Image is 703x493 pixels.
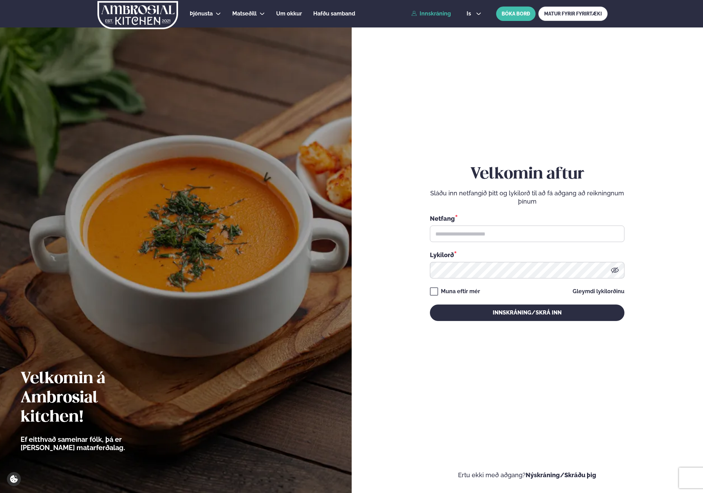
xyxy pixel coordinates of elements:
[7,472,21,486] a: Cookie settings
[21,369,163,427] h2: Velkomin á Ambrosial kitchen!
[526,471,596,479] a: Nýskráning/Skráðu þig
[21,435,163,452] p: Ef eitthvað sameinar fólk, þá er [PERSON_NAME] matarferðalag.
[372,471,683,479] p: Ertu ekki með aðgang?
[538,7,608,21] a: MATUR FYRIR FYRIRTÆKI
[232,10,257,18] a: Matseðill
[430,214,624,223] div: Netfang
[461,11,487,16] button: is
[430,305,624,321] button: Innskráning/Skrá inn
[430,165,624,184] h2: Velkomin aftur
[573,289,624,294] a: Gleymdi lykilorðinu
[232,10,257,17] span: Matseðill
[97,1,179,29] img: logo
[411,11,451,17] a: Innskráning
[496,7,536,21] button: BÓKA BORÐ
[276,10,302,17] span: Um okkur
[313,10,355,17] span: Hafðu samband
[190,10,213,18] a: Þjónusta
[430,250,624,259] div: Lykilorð
[276,10,302,18] a: Um okkur
[430,189,624,206] p: Sláðu inn netfangið þitt og lykilorð til að fá aðgang að reikningnum þínum
[313,10,355,18] a: Hafðu samband
[190,10,213,17] span: Þjónusta
[467,11,473,16] span: is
